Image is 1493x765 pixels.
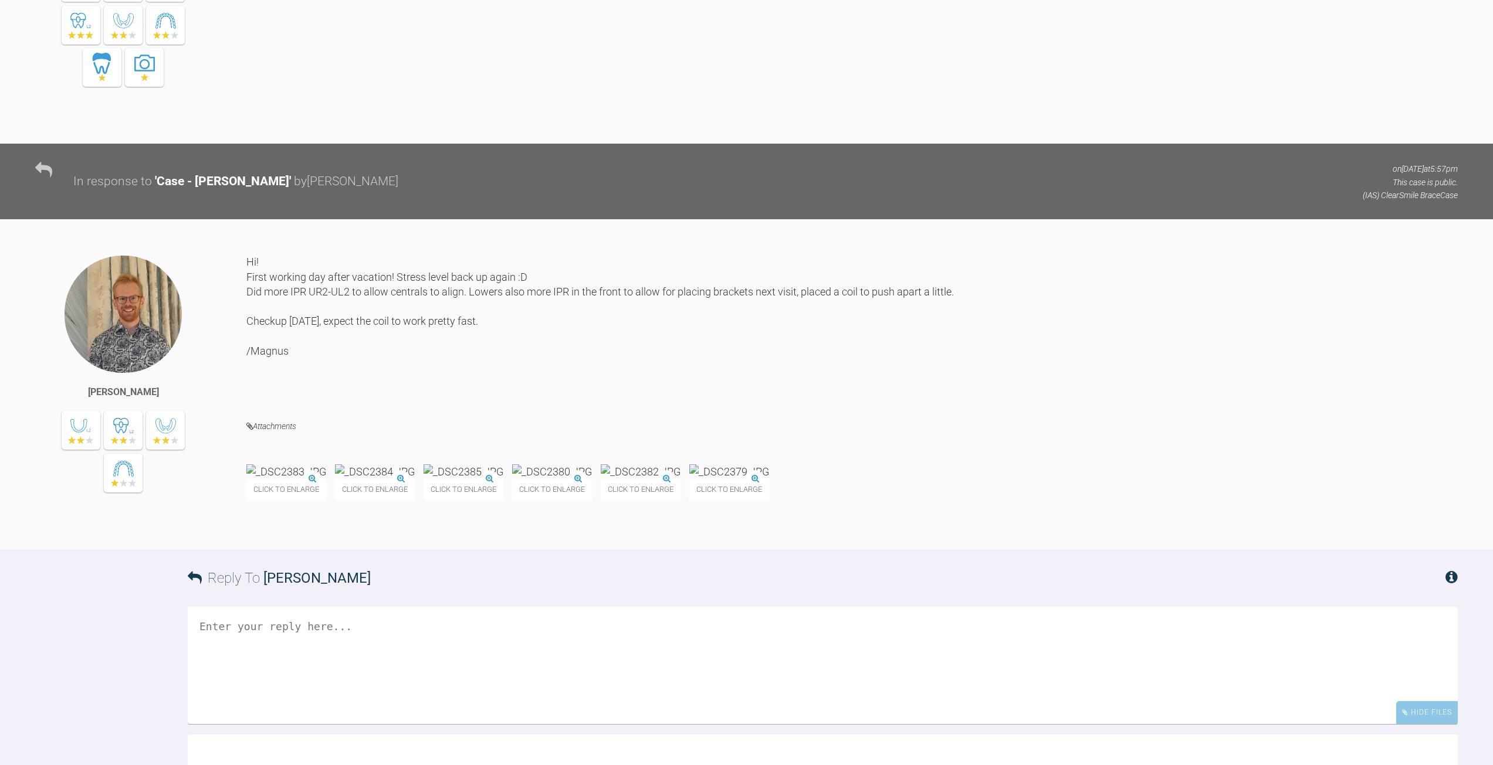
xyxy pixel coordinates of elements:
img: Magnus Håkansson [63,254,183,374]
span: Click to enlarge [601,479,681,499]
img: _DSC2380.JPG [512,464,592,479]
p: This case is public. [1363,176,1458,189]
div: Hide Files [1396,701,1458,724]
div: Hi! First working day after vacation! Stress level back up again :D Did more IPR UR2-UL2 to allow... [246,254,1458,402]
span: Click to enlarge [335,479,415,499]
span: Click to enlarge [424,479,503,499]
div: In response to [73,172,152,192]
span: Click to enlarge [246,479,326,499]
p: (IAS) ClearSmile Brace Case [1363,189,1458,202]
img: _DSC2385.JPG [424,464,503,479]
p: on [DATE] at 5:57pm [1363,162,1458,175]
span: Click to enlarge [689,479,769,499]
h3: Reply To [188,567,371,589]
h4: Attachments [246,419,1458,434]
div: [PERSON_NAME] [88,385,159,400]
img: _DSC2379.JPG [689,464,769,479]
span: [PERSON_NAME] [263,570,371,586]
div: by [PERSON_NAME] [294,172,398,192]
img: _DSC2383.JPG [246,464,326,479]
img: _DSC2384.JPG [335,464,415,479]
img: _DSC2382.JPG [601,464,681,479]
div: ' Case - [PERSON_NAME] ' [155,172,291,192]
span: Click to enlarge [512,479,592,499]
